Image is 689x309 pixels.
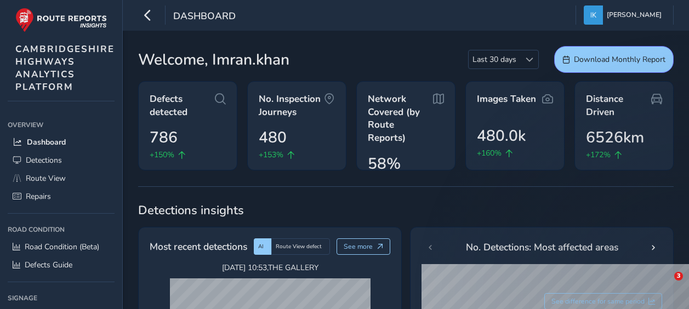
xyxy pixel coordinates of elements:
[368,93,433,145] span: Network Covered (by Route Reports)
[8,238,115,256] a: Road Condition (Beta)
[469,50,520,68] span: Last 30 days
[8,151,115,169] a: Detections
[138,48,289,71] span: Welcome, Imran.khan
[344,242,373,251] span: See more
[8,290,115,306] div: Signage
[8,221,115,238] div: Road Condition
[254,238,271,255] div: AI
[150,239,247,254] span: Most recent detections
[674,272,683,281] span: 3
[8,133,115,151] a: Dashboard
[276,243,322,250] span: Route View defect
[477,93,536,106] span: Images Taken
[607,5,662,25] span: [PERSON_NAME]
[150,126,178,149] span: 786
[586,93,651,118] span: Distance Driven
[466,240,618,254] span: No. Detections: Most affected areas
[8,169,115,187] a: Route View
[258,243,264,250] span: AI
[26,173,66,184] span: Route View
[27,137,66,147] span: Dashboard
[586,149,611,161] span: +172%
[554,46,674,73] button: Download Monthly Report
[8,187,115,205] a: Repairs
[138,202,674,219] span: Detections insights
[368,152,401,175] span: 58%
[150,93,215,118] span: Defects detected
[477,147,502,159] span: +160%
[150,149,174,161] span: +150%
[586,126,644,149] span: 6526km
[477,124,526,147] span: 480.0k
[271,238,330,255] div: Route View defect
[259,126,287,149] span: 480
[173,9,236,25] span: Dashboard
[15,8,107,32] img: rr logo
[25,260,72,270] span: Defects Guide
[574,54,665,65] span: Download Monthly Report
[25,242,99,252] span: Road Condition (Beta)
[259,93,324,118] span: No. Inspection Journeys
[170,262,371,273] span: [DATE] 10:53 , THE GALLERY
[584,5,603,25] img: diamond-layout
[551,297,645,306] span: See difference for same period
[26,191,51,202] span: Repairs
[584,5,665,25] button: [PERSON_NAME]
[8,117,115,133] div: Overview
[26,155,62,165] span: Detections
[259,149,283,161] span: +153%
[8,256,115,274] a: Defects Guide
[15,43,115,93] span: CAMBRIDGESHIRE HIGHWAYS ANALYTICS PLATFORM
[652,272,678,298] iframe: Intercom live chat
[337,238,391,255] button: See more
